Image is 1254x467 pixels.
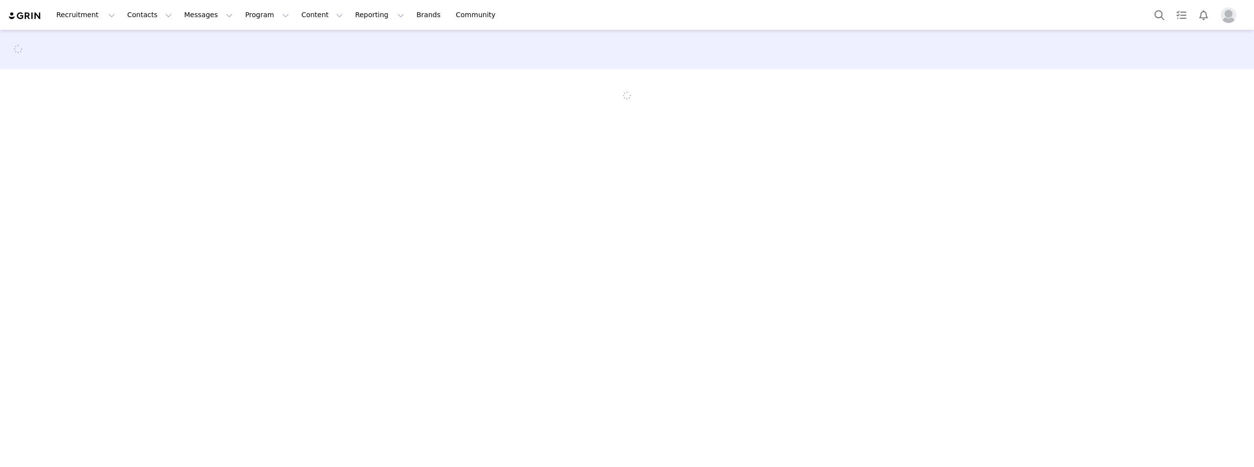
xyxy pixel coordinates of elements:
button: Contacts [121,4,178,26]
button: Reporting [349,4,410,26]
img: placeholder-profile.jpg [1221,7,1236,23]
button: Notifications [1193,4,1214,26]
button: Program [239,4,295,26]
button: Messages [178,4,239,26]
button: Profile [1215,7,1246,23]
a: Community [450,4,506,26]
button: Recruitment [50,4,121,26]
img: grin logo [8,11,42,21]
button: Search [1149,4,1170,26]
a: Tasks [1171,4,1192,26]
button: Content [295,4,349,26]
a: Brands [410,4,449,26]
